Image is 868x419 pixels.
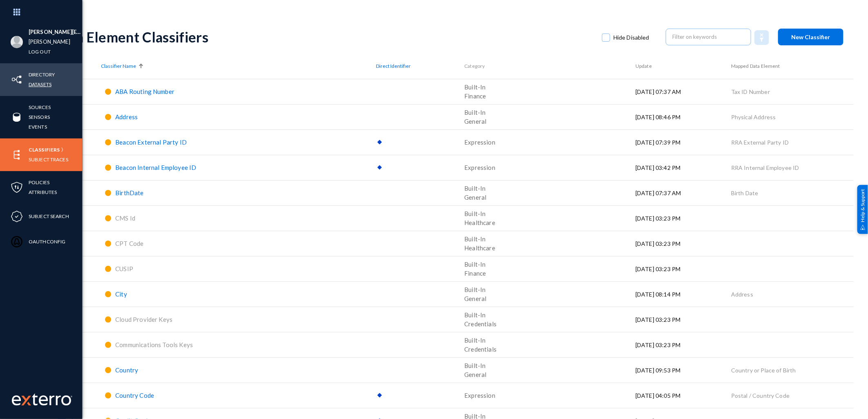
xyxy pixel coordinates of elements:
span: New Classifier [792,33,830,40]
span: Built-In [464,311,485,319]
div: Help & Support [857,185,868,234]
div: Data Element Classifiers [54,29,594,45]
th: Update [635,53,731,79]
span: Direct Identifier [376,62,411,70]
td: [DATE] 07:37 AM [635,79,731,104]
a: Log out [29,47,51,56]
input: Filter on keywords [673,31,745,43]
img: exterro-work-mark.svg [12,393,72,406]
td: [DATE] 08:14 PM [635,281,731,307]
td: Tax ID Number [731,79,854,104]
a: Events [29,122,47,131]
span: Finance [464,92,486,100]
td: [DATE] 08:46 PM [635,104,731,129]
img: icon-inventory.svg [11,74,23,86]
img: exterro-logo.svg [21,396,31,406]
span: General [464,371,486,378]
span: Built-In [464,109,485,116]
a: OAuthConfig [29,237,65,246]
a: Country [115,367,138,374]
img: blank-profile-picture.png [11,36,23,48]
span: General [464,118,486,125]
a: BirthDate [115,189,143,196]
td: Postal / Country Code [731,383,854,408]
td: [DATE] 09:53 PM [635,357,731,383]
td: [DATE] 03:23 PM [635,332,731,357]
td: Country or Place of Birth [731,357,854,383]
span: Classifier Name [101,62,136,70]
a: Address [115,114,138,120]
span: Built-In [464,235,485,243]
li: [PERSON_NAME][EMAIL_ADDRESS][PERSON_NAME][DOMAIN_NAME] [29,27,82,37]
a: Attributes [29,187,57,197]
td: [DATE] 03:23 PM [635,231,731,256]
img: icon-sources.svg [11,111,23,123]
a: [PERSON_NAME] [29,37,70,47]
span: Finance [464,270,486,277]
span: Expression [464,164,495,171]
th: Mapped Data Element [731,53,854,79]
img: icon-oauth.svg [11,236,23,248]
span: Healthcare [464,244,495,252]
td: [DATE] 07:37 AM [635,180,731,205]
img: help_support.svg [860,225,866,230]
td: [DATE] 03:23 PM [635,307,731,332]
span: Communications Tools Keys [115,341,193,348]
td: Birth Date [731,180,854,205]
span: Built-In [464,83,485,91]
img: icon-compliance.svg [11,210,23,223]
span: Built-In [464,286,485,293]
td: [DATE] 03:42 PM [635,155,731,180]
div: Direct Identifier [376,62,464,70]
img: app launcher [4,3,29,21]
a: Directory [29,70,55,79]
a: Sources [29,103,51,112]
td: [DATE] 07:39 PM [635,129,731,155]
span: Built-In [464,337,485,344]
a: Communications Tools Keys [115,341,193,348]
td: Address [731,281,854,307]
span: Healthcare [464,219,495,226]
span: Built-In [464,210,485,217]
a: CUSIP [115,265,133,272]
span: Expression [464,138,495,146]
span: Address [115,113,138,120]
span: Built-In [464,261,485,268]
a: CPT Code [115,240,143,247]
a: Sensors [29,112,50,122]
span: Category [464,63,485,69]
a: Country Code [115,392,154,399]
span: General [464,194,486,201]
span: BirthDate [115,189,143,196]
div: Classifier Name [101,62,376,70]
a: Beacon External Party ID [115,139,187,146]
a: Cloud Provider Keys [115,316,172,323]
td: [DATE] 04:05 PM [635,383,731,408]
a: City [115,291,127,298]
a: CMS Id [115,215,135,222]
img: icon-elements.svg [11,149,23,161]
span: Built-In [464,362,485,369]
span: Credentials [464,345,497,353]
button: New Classifier [778,29,843,45]
a: Subject Search [29,212,69,221]
a: Beacon Internal Employee ID [115,164,196,171]
td: [DATE] 03:23 PM [635,256,731,281]
img: icon-policies.svg [11,181,23,194]
span: Hide Disabled [613,31,649,44]
a: ABA Routing Number [115,88,174,95]
td: Physical Address [731,104,854,129]
span: CUSIP [115,265,133,272]
span: General [464,295,486,302]
a: Policies [29,178,49,187]
a: Datasets [29,80,51,89]
a: Subject Traces [29,155,68,164]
